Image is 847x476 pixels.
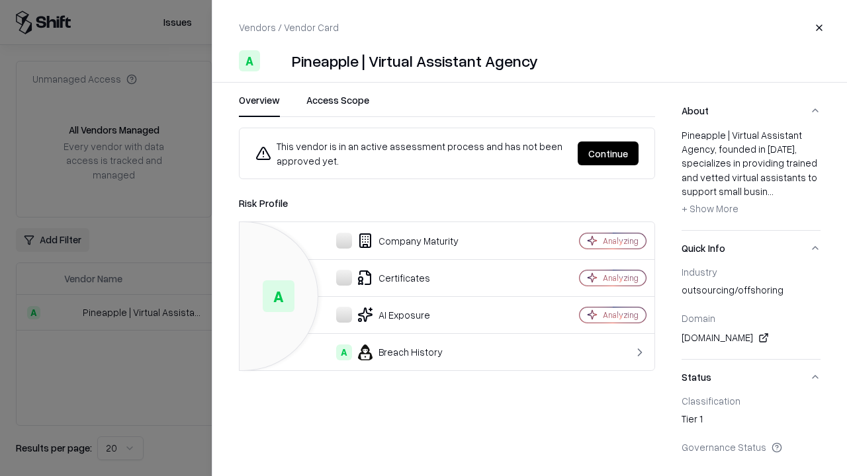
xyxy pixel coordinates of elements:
div: Industry [682,266,821,278]
div: Analyzing [603,272,639,284]
div: Certificates [250,270,533,286]
button: Overview [239,93,280,117]
div: Domain [682,312,821,324]
div: About [682,128,821,230]
button: About [682,93,821,128]
div: Breach History [250,344,533,360]
div: Tier 1 [682,412,821,430]
div: outsourcing/offshoring [682,283,821,301]
div: Analyzing [603,235,639,247]
div: Analyzing [603,309,639,321]
div: [DOMAIN_NAME] [682,330,821,346]
div: This vendor is in an active assessment process and has not been approved yet. [255,139,567,168]
button: Quick Info [682,231,821,266]
div: Pineapple | Virtual Assistant Agency [292,50,538,71]
div: A [263,280,294,312]
span: + Show More [682,202,738,214]
button: Continue [578,141,639,165]
button: + Show More [682,198,738,219]
div: Classification [682,395,821,407]
button: Status [682,360,821,395]
div: Pineapple | Virtual Assistant Agency, founded in [DATE], specializes in providing trained and vet... [682,128,821,219]
div: AI Exposure [250,307,533,323]
div: Risk Profile [239,195,655,211]
div: Governance Status [682,441,821,453]
div: A [336,344,352,360]
div: Company Maturity [250,233,533,249]
div: Quick Info [682,266,821,359]
img: Pineapple | Virtual Assistant Agency [265,50,287,71]
p: Vendors / Vendor Card [239,20,339,34]
div: A [239,50,260,71]
button: Access Scope [306,93,369,117]
span: ... [768,185,774,197]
